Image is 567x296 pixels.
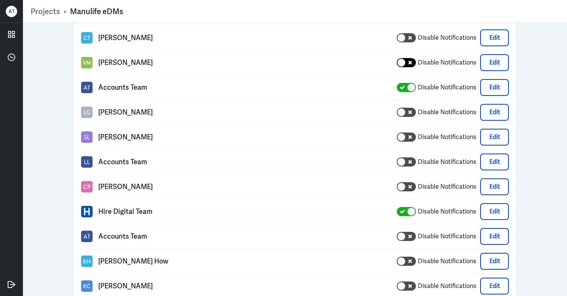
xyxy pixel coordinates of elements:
[480,228,509,245] button: Edit
[418,108,476,117] label: Disable Notifications
[98,283,153,290] p: [PERSON_NAME]
[98,208,153,215] p: Hire Digital Team
[480,54,509,71] button: Edit
[418,182,476,191] label: Disable Notifications
[418,133,476,142] label: Disable Notifications
[98,258,168,265] p: [PERSON_NAME] How
[6,6,17,17] div: A T
[480,253,509,270] button: Edit
[60,6,70,16] p: ›
[480,203,509,220] button: Edit
[480,278,509,294] button: Edit
[480,29,509,46] button: Edit
[70,6,123,16] div: Manulife eDMs
[418,281,476,291] label: Disable Notifications
[98,84,147,91] p: Accounts Team
[98,134,153,141] p: [PERSON_NAME]
[480,129,509,146] button: Edit
[98,233,147,240] p: Accounts Team
[480,79,509,96] button: Edit
[418,232,476,241] label: Disable Notifications
[98,109,153,116] p: [PERSON_NAME]
[418,33,476,42] label: Disable Notifications
[418,257,476,266] label: Disable Notifications
[418,83,476,92] label: Disable Notifications
[480,154,509,170] button: Edit
[98,34,153,41] p: [PERSON_NAME]
[31,6,60,16] a: Projects
[98,159,147,165] p: Accounts Team
[480,104,509,121] button: Edit
[418,58,476,67] label: Disable Notifications
[98,183,153,190] p: [PERSON_NAME]
[418,207,476,216] label: Disable Notifications
[98,59,153,66] p: [PERSON_NAME]
[418,157,476,167] label: Disable Notifications
[480,178,509,195] button: Edit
